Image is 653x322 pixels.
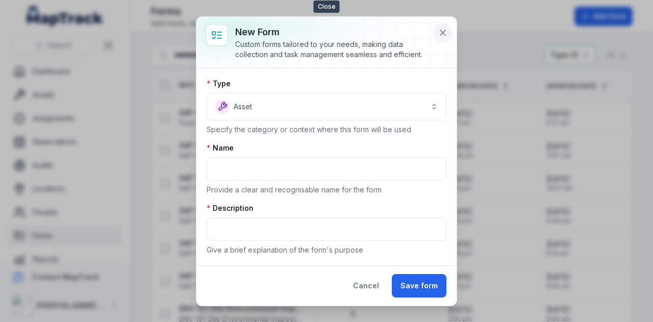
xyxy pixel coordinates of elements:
[207,185,446,195] p: Provide a clear and recognisable name for the form
[344,274,388,298] button: Cancel
[235,39,430,60] div: Custom forms tailored to your needs, making data collection and task management seamless and effi...
[207,125,446,135] p: Specify the category or context where this form will be used
[207,245,446,255] p: Give a brief explanation of the form's purpose
[207,79,231,89] label: Type
[235,25,430,39] h3: New form
[207,203,254,213] label: Description
[392,274,446,298] button: Save form
[207,93,446,120] button: Asset
[314,1,340,13] span: Close
[207,143,234,153] label: Name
